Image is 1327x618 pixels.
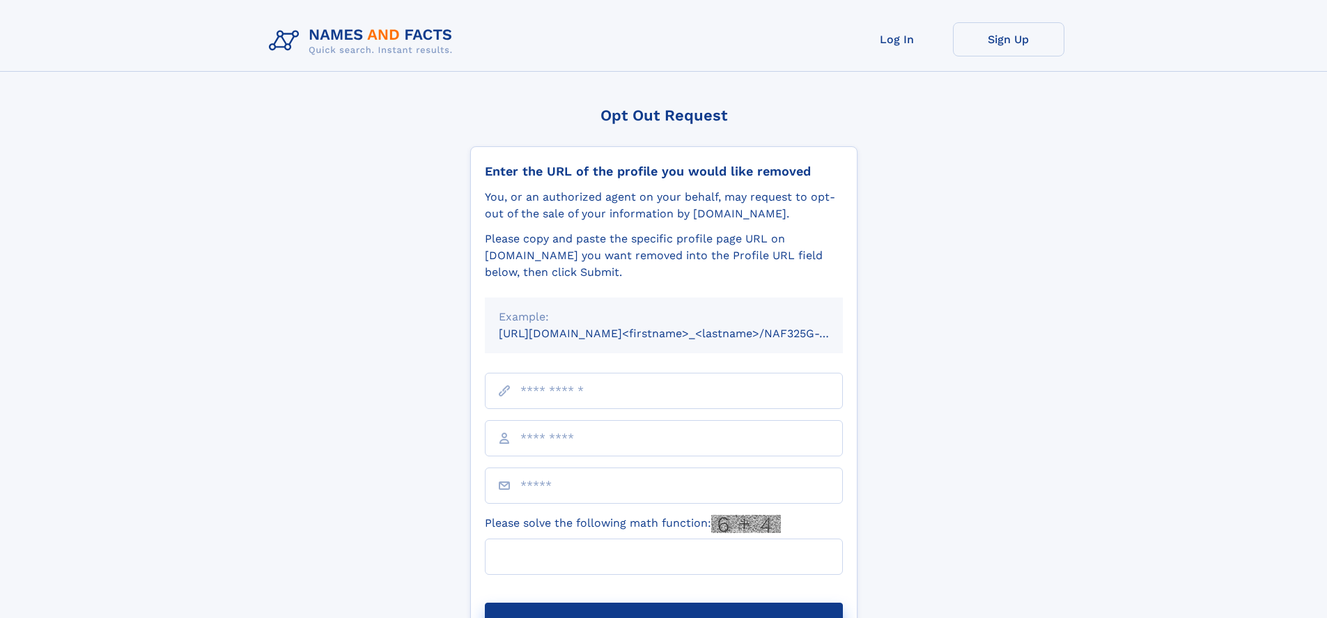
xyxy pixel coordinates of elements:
[485,189,843,222] div: You, or an authorized agent on your behalf, may request to opt-out of the sale of your informatio...
[841,22,953,56] a: Log In
[263,22,464,60] img: Logo Names and Facts
[470,107,857,124] div: Opt Out Request
[953,22,1064,56] a: Sign Up
[499,309,829,325] div: Example:
[485,231,843,281] div: Please copy and paste the specific profile page URL on [DOMAIN_NAME] you want removed into the Pr...
[485,515,781,533] label: Please solve the following math function:
[499,327,869,340] small: [URL][DOMAIN_NAME]<firstname>_<lastname>/NAF325G-xxxxxxxx
[485,164,843,179] div: Enter the URL of the profile you would like removed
